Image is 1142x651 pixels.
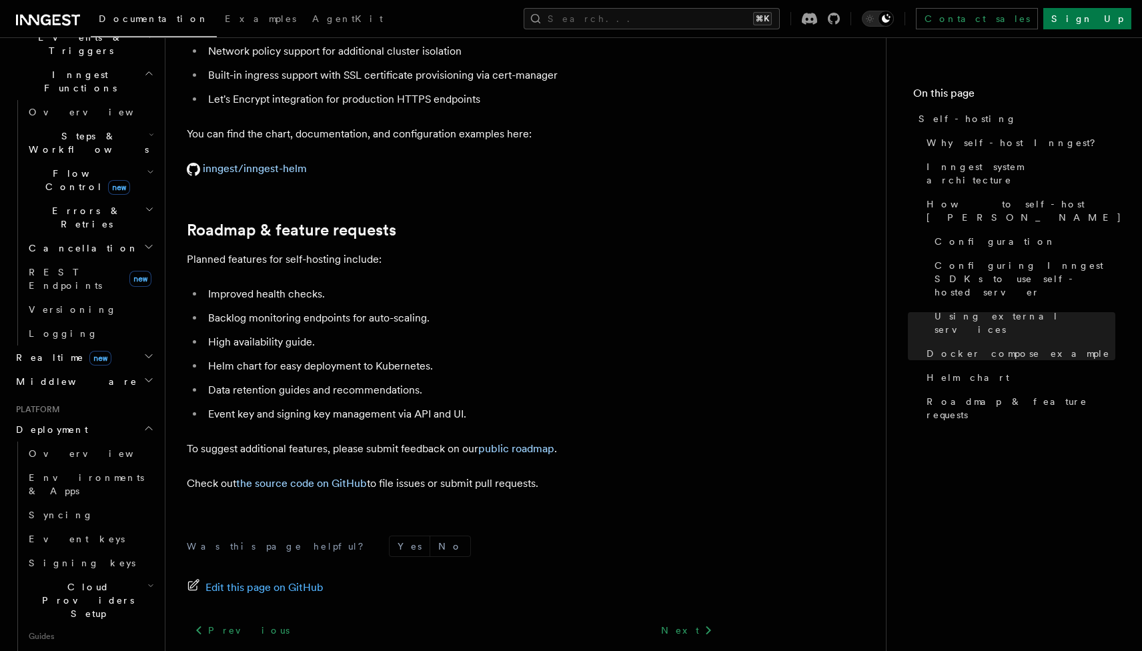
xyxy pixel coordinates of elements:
[91,4,217,37] a: Documentation
[236,477,367,490] a: the source code on GitHub
[204,66,720,85] li: Built-in ingress support with SSL certificate provisioning via cert-manager
[935,259,1115,299] span: Configuring Inngest SDKs to use self-hosted server
[23,575,157,626] button: Cloud Providers Setup
[204,333,720,352] li: High availability guide.
[187,221,396,239] a: Roadmap & feature requests
[23,204,145,231] span: Errors & Retries
[916,8,1038,29] a: Contact sales
[921,342,1115,366] a: Docker compose example
[929,304,1115,342] a: Using external services
[653,618,720,642] a: Next
[304,4,391,36] a: AgentKit
[927,160,1115,187] span: Inngest system architecture
[921,192,1115,229] a: How to self-host [PERSON_NAME]
[11,370,157,394] button: Middleware
[29,448,166,459] span: Overview
[927,197,1122,224] span: How to self-host [PERSON_NAME]
[23,442,157,466] a: Overview
[205,578,324,597] span: Edit this page on GitHub
[23,260,157,297] a: REST Endpointsnew
[89,351,111,366] span: new
[225,13,296,24] span: Examples
[23,503,157,527] a: Syncing
[11,346,157,370] button: Realtimenew
[921,131,1115,155] a: Why self-host Inngest?
[23,199,157,236] button: Errors & Retries
[23,297,157,321] a: Versioning
[312,13,383,24] span: AgentKit
[929,229,1115,253] a: Configuration
[11,25,157,63] button: Events & Triggers
[23,129,149,156] span: Steps & Workflows
[204,405,720,424] li: Event key and signing key management via API and UI.
[23,124,157,161] button: Steps & Workflows
[430,536,470,556] button: No
[935,235,1056,248] span: Configuration
[478,442,554,455] a: public roadmap
[29,304,117,315] span: Versioning
[23,241,139,255] span: Cancellation
[913,85,1115,107] h4: On this page
[11,100,157,346] div: Inngest Functions
[11,31,145,57] span: Events & Triggers
[390,536,430,556] button: Yes
[23,167,147,193] span: Flow Control
[187,440,720,458] p: To suggest additional features, please submit feedback on our .
[23,161,157,199] button: Flow Controlnew
[187,250,720,269] p: Planned features for self-hosting include:
[187,578,324,597] a: Edit this page on GitHub
[187,540,373,553] p: Was this page helpful?
[921,366,1115,390] a: Helm chart
[29,510,93,520] span: Syncing
[217,4,304,36] a: Examples
[187,618,297,642] a: Previous
[108,180,130,195] span: new
[921,390,1115,427] a: Roadmap & feature requests
[29,558,135,568] span: Signing keys
[929,253,1115,304] a: Configuring Inngest SDKs to use self-hosted server
[187,125,720,143] p: You can find the chart, documentation, and configuration examples here:
[927,395,1115,422] span: Roadmap & feature requests
[204,381,720,400] li: Data retention guides and recommendations.
[862,11,894,27] button: Toggle dark mode
[187,162,307,175] a: inngest/inngest-helm
[11,68,144,95] span: Inngest Functions
[11,63,157,100] button: Inngest Functions
[23,626,157,647] span: Guides
[204,357,720,376] li: Helm chart for easy deployment to Kubernetes.
[29,267,102,291] span: REST Endpoints
[204,285,720,303] li: Improved health checks.
[11,351,111,364] span: Realtime
[204,309,720,328] li: Backlog monitoring endpoints for auto-scaling.
[524,8,780,29] button: Search...⌘K
[1043,8,1131,29] a: Sign Up
[11,418,157,442] button: Deployment
[29,107,166,117] span: Overview
[23,466,157,503] a: Environments & Apps
[927,371,1009,384] span: Helm chart
[204,90,720,109] li: Let's Encrypt integration for production HTTPS endpoints
[99,13,209,24] span: Documentation
[23,236,157,260] button: Cancellation
[921,155,1115,192] a: Inngest system architecture
[29,328,98,339] span: Logging
[927,136,1105,149] span: Why self-host Inngest?
[23,321,157,346] a: Logging
[204,42,720,61] li: Network policy support for additional cluster isolation
[23,100,157,124] a: Overview
[23,580,147,620] span: Cloud Providers Setup
[919,112,1017,125] span: Self-hosting
[11,404,60,415] span: Platform
[29,472,144,496] span: Environments & Apps
[29,534,125,544] span: Event keys
[935,309,1115,336] span: Using external services
[753,12,772,25] kbd: ⌘K
[927,347,1110,360] span: Docker compose example
[913,107,1115,131] a: Self-hosting
[11,423,88,436] span: Deployment
[11,375,137,388] span: Middleware
[187,474,720,493] p: Check out to file issues or submit pull requests.
[23,551,157,575] a: Signing keys
[23,527,157,551] a: Event keys
[129,271,151,287] span: new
